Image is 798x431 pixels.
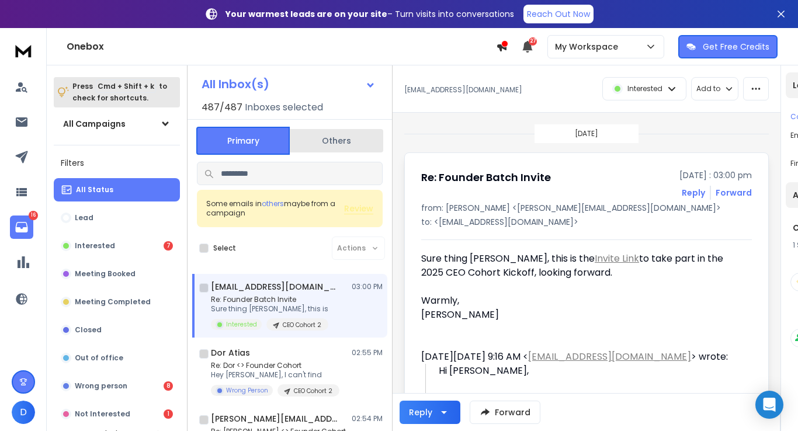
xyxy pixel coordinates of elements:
[262,199,284,208] span: others
[192,72,385,96] button: All Inbox(s)
[703,41,769,53] p: Get Free Credits
[54,346,180,370] button: Out of office
[75,325,102,335] p: Closed
[470,401,540,424] button: Forward
[202,78,269,90] h1: All Inbox(s)
[421,308,743,322] div: [PERSON_NAME]
[421,202,752,214] p: from: [PERSON_NAME] <[PERSON_NAME][EMAIL_ADDRESS][DOMAIN_NAME]>
[75,409,130,419] p: Not Interested
[96,79,156,93] span: Cmd + Shift + k
[421,216,752,228] p: to: <[EMAIL_ADDRESS][DOMAIN_NAME]>
[213,244,236,253] label: Select
[164,409,173,419] div: 1
[75,297,151,307] p: Meeting Completed
[54,262,180,286] button: Meeting Booked
[627,84,662,93] p: Interested
[196,127,290,155] button: Primary
[344,203,373,214] button: Review
[164,381,173,391] div: 8
[679,169,752,181] p: [DATE] : 03:00 pm
[290,128,383,154] button: Others
[54,112,180,135] button: All Campaigns
[529,37,537,46] span: 27
[716,187,752,199] div: Forward
[63,118,126,130] h1: All Campaigns
[54,290,180,314] button: Meeting Completed
[75,353,123,363] p: Out of office
[12,40,35,61] img: logo
[527,8,590,20] p: Reach Out Now
[352,348,383,357] p: 02:55 PM
[12,401,35,424] button: D
[226,386,268,395] p: Wrong Person
[421,169,551,186] h1: Re: Founder Batch Invite
[206,199,344,218] div: Some emails in maybe from a campaign
[72,81,167,104] p: Press to check for shortcuts.
[75,269,136,279] p: Meeting Booked
[54,206,180,230] button: Lead
[352,414,383,423] p: 02:54 PM
[211,347,250,359] h1: Dor Atias
[202,100,242,114] span: 487 / 487
[164,241,173,251] div: 7
[54,402,180,426] button: Not Interested1
[421,294,743,308] div: Warmly,
[67,40,496,54] h1: Onebox
[75,213,93,223] p: Lead
[211,413,339,425] h1: [PERSON_NAME][EMAIL_ADDRESS][DOMAIN_NAME]
[682,187,705,199] button: Reply
[755,391,783,419] div: Open Intercom Messenger
[54,155,180,171] h3: Filters
[523,5,594,23] a: Reach Out Now
[211,304,328,314] p: Sure thing [PERSON_NAME], this is
[76,185,113,194] p: All Status
[10,215,33,239] a: 16
[211,361,339,370] p: Re: Dor <> Founder Cohort
[54,374,180,398] button: Wrong person8
[283,321,321,329] p: CEO Cohort 2
[421,252,743,280] div: Sure thing [PERSON_NAME], this is the to take part in the 2025 CEO Cohort Kickoff, looking forward.
[75,381,127,391] p: Wrong person
[211,370,339,380] p: Hey [PERSON_NAME], I can't find
[404,85,522,95] p: [EMAIL_ADDRESS][DOMAIN_NAME]
[294,387,332,395] p: CEO Cohort 2
[696,84,720,93] p: Add to
[400,401,460,424] button: Reply
[595,252,639,265] a: Invite Link
[575,129,598,138] p: [DATE]
[54,234,180,258] button: Interested7
[678,35,778,58] button: Get Free Credits
[528,350,691,363] a: [EMAIL_ADDRESS][DOMAIN_NAME]
[226,320,257,329] p: Interested
[54,318,180,342] button: Closed
[409,406,432,418] div: Reply
[54,178,180,201] button: All Status
[421,350,743,364] div: [DATE][DATE] 9:16 AM < > wrote:
[245,100,323,114] h3: Inboxes selected
[352,282,383,291] p: 03:00 PM
[211,295,328,304] p: Re: Founder Batch Invite
[225,8,514,20] p: – Turn visits into conversations
[211,281,339,293] h1: [EMAIL_ADDRESS][DOMAIN_NAME]
[29,211,38,220] p: 16
[555,41,623,53] p: My Workspace
[75,241,115,251] p: Interested
[225,8,387,20] strong: Your warmest leads are on your site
